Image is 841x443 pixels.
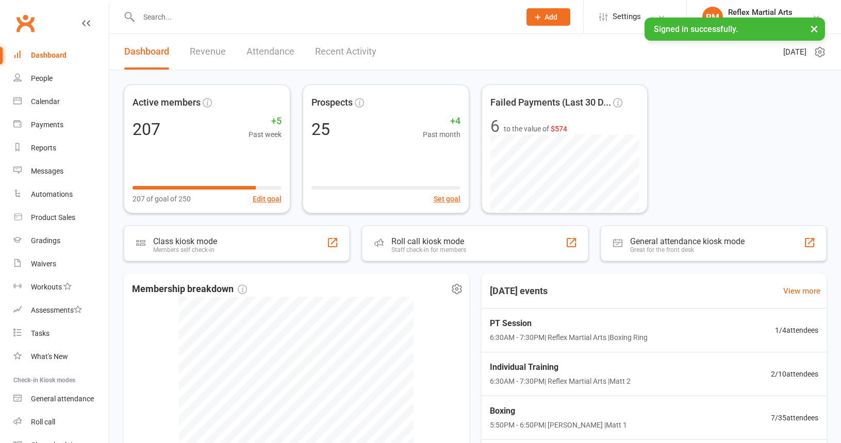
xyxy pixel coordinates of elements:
div: Staff check-in for members [391,246,466,253]
div: Great for the front desk [630,246,745,253]
div: Payments [31,121,63,129]
div: Waivers [31,260,56,268]
div: Class kiosk mode [153,236,217,246]
span: to the value of [504,123,567,134]
span: $574 [551,125,567,133]
a: Dashboard [13,44,109,67]
a: Waivers [13,252,109,276]
div: Workouts [31,283,62,291]
span: Settings [613,5,641,28]
span: Signed in successfully. [654,24,738,34]
a: Payments [13,113,109,137]
a: Product Sales [13,206,109,229]
div: 6 [490,118,500,134]
a: Automations [13,183,109,206]
div: Dashboard [31,51,67,59]
a: Tasks [13,322,109,345]
div: Reports [31,144,56,152]
a: Roll call [13,411,109,434]
div: Assessments [31,306,82,314]
div: 207 [133,121,160,138]
a: Messages [13,160,109,183]
span: Failed Payments (Last 30 D... [490,95,611,110]
a: Calendar [13,90,109,113]
div: What's New [31,352,68,361]
a: People [13,67,109,90]
a: Recent Activity [315,34,376,70]
div: People [31,74,53,82]
button: Add [526,8,570,26]
span: 1 / 4 attendees [775,325,818,336]
div: Messages [31,167,63,175]
div: Tasks [31,329,50,337]
span: Add [545,13,557,21]
div: 25 [311,121,330,138]
a: Clubworx [12,10,38,36]
button: Set goal [434,193,460,205]
div: Roll call kiosk mode [391,236,466,246]
span: 5:50PM - 6:50PM | [PERSON_NAME] | Matt 1 [490,419,627,431]
span: 6:30AM - 7:30PM | Reflex Martial Arts | Matt 2 [490,376,631,387]
a: What's New [13,345,109,368]
button: × [805,18,823,40]
span: +4 [423,114,460,129]
span: 207 of goal of 250 [133,193,191,205]
span: +5 [249,114,282,129]
h3: [DATE] events [482,282,556,300]
div: Reflex Martial Arts [728,17,793,26]
a: General attendance kiosk mode [13,387,109,411]
span: PT Session [490,317,648,330]
div: Members self check-in [153,246,217,253]
div: General attendance kiosk mode [630,236,745,246]
div: Product Sales [31,213,75,221]
input: Search... [136,10,513,24]
a: Dashboard [124,34,169,70]
div: Gradings [31,236,60,245]
a: Revenue [190,34,226,70]
a: Workouts [13,276,109,299]
div: RM [702,7,723,27]
a: Reports [13,137,109,160]
a: Gradings [13,229,109,252]
span: Individual Training [490,361,631,374]
span: Active members [133,95,201,110]
span: [DATE] [783,46,806,58]
span: Past month [423,129,460,140]
span: 7 / 35 attendees [771,412,818,423]
a: Assessments [13,299,109,322]
button: Edit goal [253,193,282,205]
a: Attendance [246,34,294,70]
span: Boxing [490,404,627,418]
a: View more [783,285,820,297]
div: Reflex Martial Arts [728,8,793,17]
span: Past week [249,129,282,140]
span: 2 / 10 attendees [771,368,818,380]
span: Prospects [311,95,353,110]
div: Roll call [31,418,55,426]
span: 6:30AM - 7:30PM | Reflex Martial Arts | Boxing Ring [490,332,648,343]
span: Membership breakdown [132,282,247,297]
div: General attendance [31,395,94,403]
div: Calendar [31,97,60,106]
div: Automations [31,190,73,198]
